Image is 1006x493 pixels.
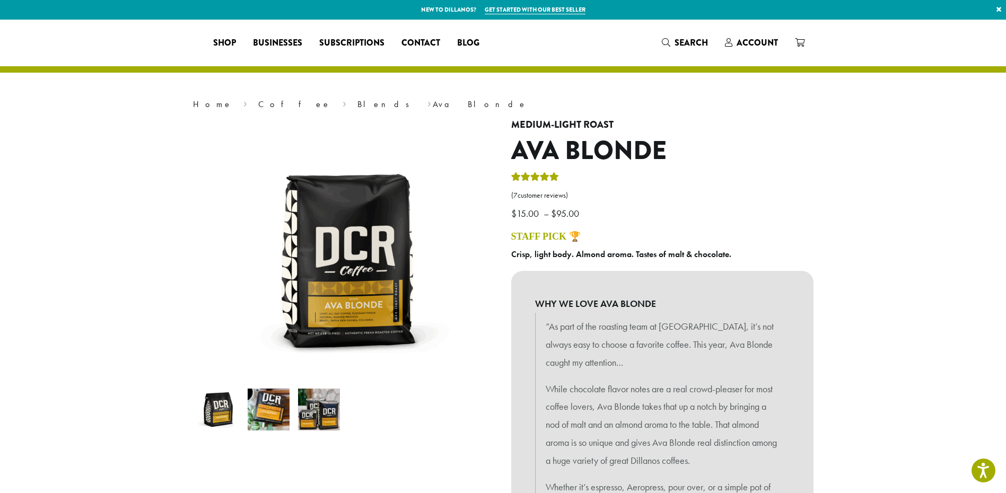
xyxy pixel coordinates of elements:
[258,99,331,110] a: Coffee
[427,94,431,111] span: ›
[653,34,716,51] a: Search
[675,37,708,49] span: Search
[737,37,778,49] span: Account
[511,231,581,242] a: STAFF PICK 🏆
[193,98,813,111] nav: Breadcrumb
[457,37,479,50] span: Blog
[197,389,239,430] img: Ava Blonde
[511,171,559,187] div: Rated 5.00 out of 5
[298,389,340,430] img: Ava Blonde - Image 3
[513,191,518,200] span: 7
[485,5,585,14] a: Get started with our best seller
[546,380,779,470] p: While chocolate flavor notes are a real crowd-pleaser for most coffee lovers, Ava Blonde takes th...
[357,99,416,110] a: Blends
[213,37,236,50] span: Shop
[193,99,232,110] a: Home
[544,207,549,219] span: –
[511,207,541,219] bdi: 15.00
[401,37,440,50] span: Contact
[535,295,790,313] b: WHY WE LOVE AVA BLONDE
[511,249,731,260] b: Crisp, light body. Almond aroma. Tastes of malt & chocolate.
[511,136,813,166] h1: Ava Blonde
[343,94,346,111] span: ›
[546,318,779,371] p: “As part of the roasting team at [GEOGRAPHIC_DATA], it’s not always easy to choose a favorite cof...
[511,190,813,201] a: (7customer reviews)
[511,119,813,131] h4: Medium-Light Roast
[243,94,247,111] span: ›
[319,37,384,50] span: Subscriptions
[551,207,556,219] span: $
[253,37,302,50] span: Businesses
[511,207,517,219] span: $
[248,389,290,430] img: Ava Blonde - Image 2
[205,34,244,51] a: Shop
[551,207,582,219] bdi: 95.00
